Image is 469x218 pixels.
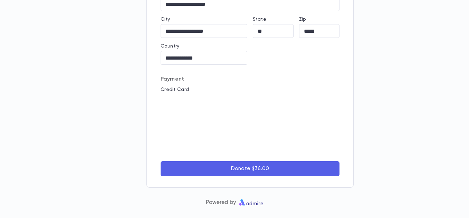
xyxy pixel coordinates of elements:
p: Credit Card [161,87,339,92]
label: City [161,17,170,22]
label: Zip [299,17,306,22]
button: Donate $36.00 [161,161,339,176]
p: Payment [161,76,339,83]
label: State [253,17,266,22]
label: Country [161,43,179,49]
